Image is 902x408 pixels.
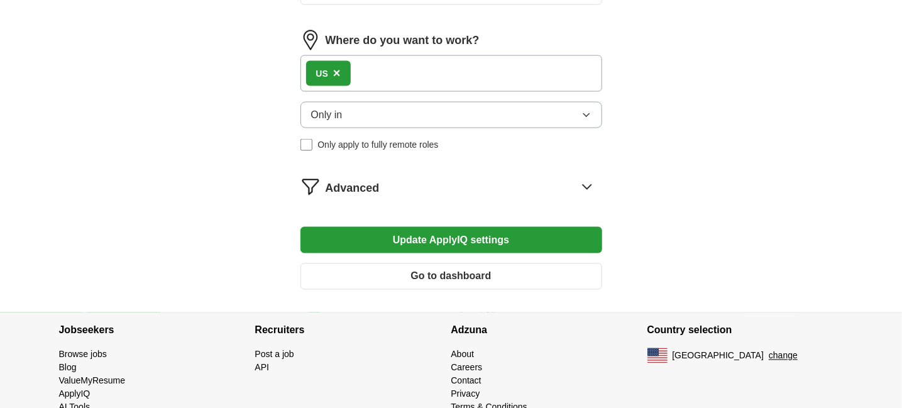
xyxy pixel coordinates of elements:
div: US [316,67,328,80]
a: Browse jobs [59,350,107,360]
img: filter [300,177,321,197]
a: Careers [451,363,483,373]
a: ValueMyResume [59,376,126,386]
span: × [333,66,341,80]
button: change [769,350,798,363]
button: Go to dashboard [300,263,602,290]
a: API [255,363,270,373]
label: Where do you want to work? [326,32,480,49]
img: location.png [300,30,321,50]
button: Only in [300,102,602,128]
span: Only apply to fully remote roles [317,138,438,152]
button: × [333,64,341,83]
a: Contact [451,376,481,386]
img: US flag [647,348,668,363]
input: Only apply to fully remote roles [300,139,313,152]
a: ApplyIQ [59,389,91,399]
a: Post a job [255,350,294,360]
a: Privacy [451,389,480,399]
button: Update ApplyIQ settings [300,227,602,253]
span: [GEOGRAPHIC_DATA] [673,350,764,363]
a: Blog [59,363,77,373]
h4: Country selection [647,313,844,348]
a: About [451,350,475,360]
span: Only in [311,108,343,123]
span: Advanced [326,180,380,197]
